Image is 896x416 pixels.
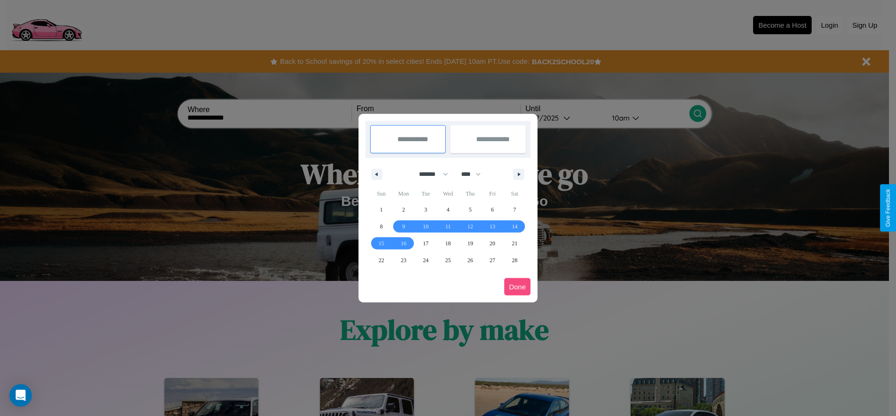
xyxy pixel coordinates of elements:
span: 21 [512,235,517,252]
div: Open Intercom Messenger [9,384,32,407]
span: 2 [402,201,405,218]
button: 14 [504,218,526,235]
button: 5 [459,201,481,218]
button: 16 [392,235,414,252]
button: 23 [392,252,414,269]
span: 17 [423,235,429,252]
button: 1 [370,201,392,218]
span: Sun [370,186,392,201]
span: 23 [401,252,406,269]
span: Mon [392,186,414,201]
button: 26 [459,252,481,269]
button: 21 [504,235,526,252]
span: 6 [491,201,494,218]
span: 27 [490,252,495,269]
span: 9 [402,218,405,235]
span: 20 [490,235,495,252]
span: 5 [469,201,471,218]
button: 19 [459,235,481,252]
span: 22 [379,252,384,269]
button: 17 [415,235,437,252]
button: 28 [504,252,526,269]
button: 13 [481,218,503,235]
button: 25 [437,252,459,269]
button: 4 [437,201,459,218]
span: Sat [504,186,526,201]
span: 12 [467,218,473,235]
span: Wed [437,186,459,201]
button: Done [504,278,530,295]
span: Tue [415,186,437,201]
span: 14 [512,218,517,235]
span: 18 [445,235,451,252]
button: 12 [459,218,481,235]
span: 13 [490,218,495,235]
span: 15 [379,235,384,252]
button: 15 [370,235,392,252]
span: 3 [425,201,427,218]
span: Thu [459,186,481,201]
span: 1 [380,201,383,218]
span: 4 [447,201,449,218]
span: 11 [445,218,451,235]
button: 6 [481,201,503,218]
span: 19 [467,235,473,252]
button: 8 [370,218,392,235]
span: 8 [380,218,383,235]
button: 2 [392,201,414,218]
span: 24 [423,252,429,269]
span: Fri [481,186,503,201]
span: 7 [513,201,516,218]
span: 28 [512,252,517,269]
button: 3 [415,201,437,218]
button: 7 [504,201,526,218]
button: 24 [415,252,437,269]
button: 11 [437,218,459,235]
span: 10 [423,218,429,235]
button: 27 [481,252,503,269]
div: Give Feedback [885,189,891,227]
button: 10 [415,218,437,235]
button: 18 [437,235,459,252]
button: 20 [481,235,503,252]
button: 9 [392,218,414,235]
button: 22 [370,252,392,269]
span: 16 [401,235,406,252]
span: 26 [467,252,473,269]
span: 25 [445,252,451,269]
